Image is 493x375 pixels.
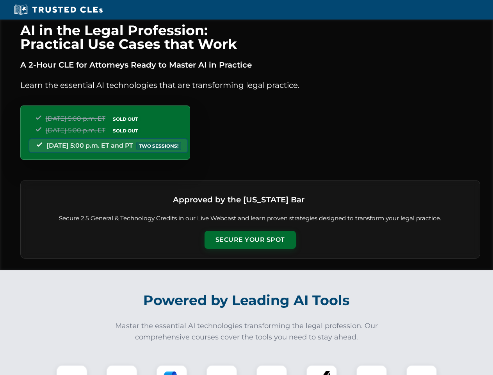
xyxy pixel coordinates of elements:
[46,115,105,122] span: [DATE] 5:00 p.m. ET
[205,231,296,249] button: Secure Your Spot
[30,287,463,314] h2: Powered by Leading AI Tools
[20,23,480,51] h1: AI in the Legal Profession: Practical Use Cases that Work
[12,4,105,16] img: Trusted CLEs
[110,320,383,343] p: Master the essential AI technologies transforming the legal profession. Our comprehensive courses...
[46,127,105,134] span: [DATE] 5:00 p.m. ET
[173,193,304,207] h3: Approved by the [US_STATE] Bar
[110,115,141,123] span: SOLD OUT
[110,127,141,135] span: SOLD OUT
[30,214,470,223] p: Secure 2.5 General & Technology Credits in our Live Webcast and learn proven strategies designed ...
[20,59,480,71] p: A 2-Hour CLE for Attorneys Ready to Master AI in Practice
[308,190,327,209] img: Logo
[20,79,480,91] p: Learn the essential AI technologies that are transforming legal practice.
